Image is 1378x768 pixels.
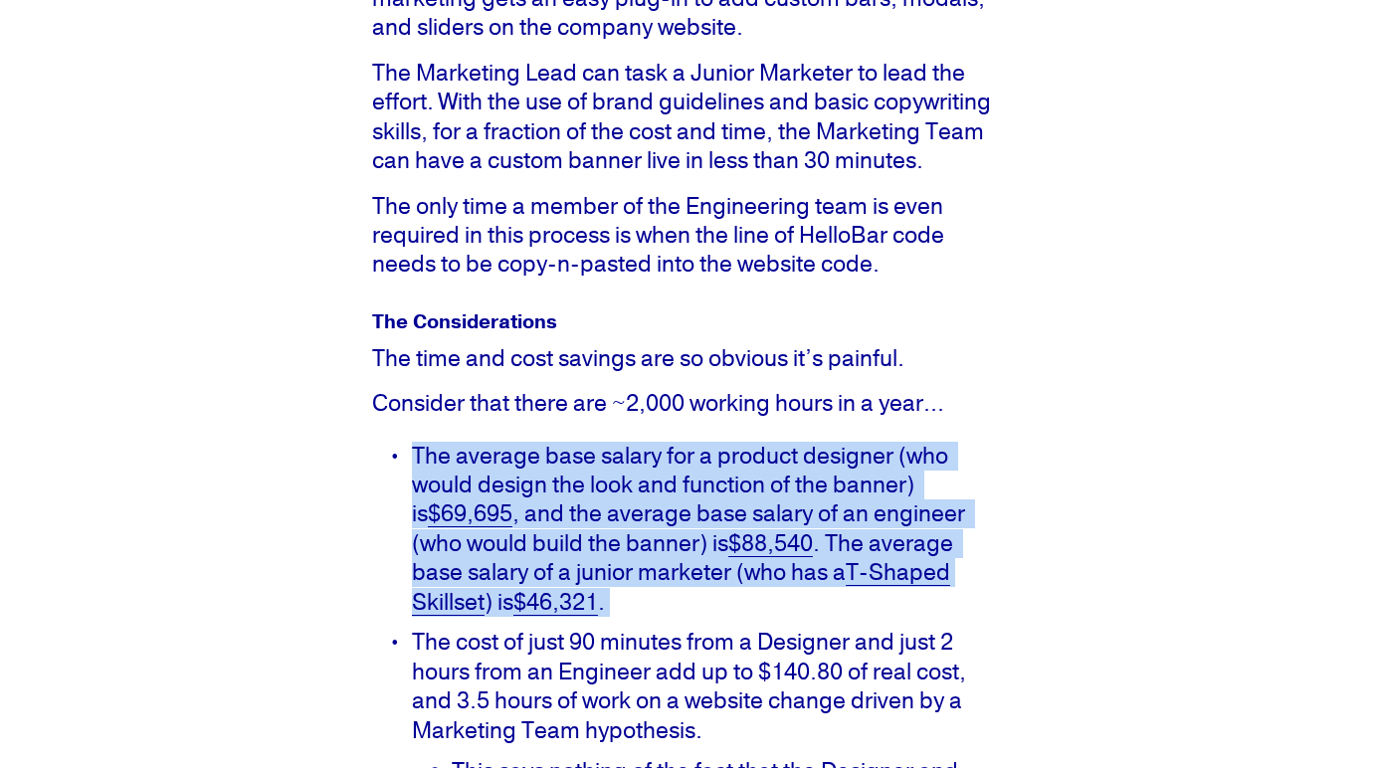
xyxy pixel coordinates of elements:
[372,192,1006,280] p: The only time a member of the Engineering team is even required in this process is when the line ...
[728,529,813,558] a: $88,540
[372,344,1006,373] p: The time and cost savings are so obvious it’s painful.
[372,309,557,334] strong: The Considerations
[513,588,598,617] a: $46,321
[372,389,1006,418] p: Consider that there are ~2,000 working hours in a year…
[412,628,1006,745] p: The cost of just 90 minutes from a Designer and just 2 hours from an Engineer add up to $140.80 o...
[428,499,512,528] a: $69,695
[412,558,950,616] a: T-Shaped Skillset
[412,442,1006,618] p: The average base salary for a product designer (who would design the look and function of the ban...
[372,59,1006,176] p: The Marketing Lead can task a Junior Marketer to lead the effort. With the use of brand guideline...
